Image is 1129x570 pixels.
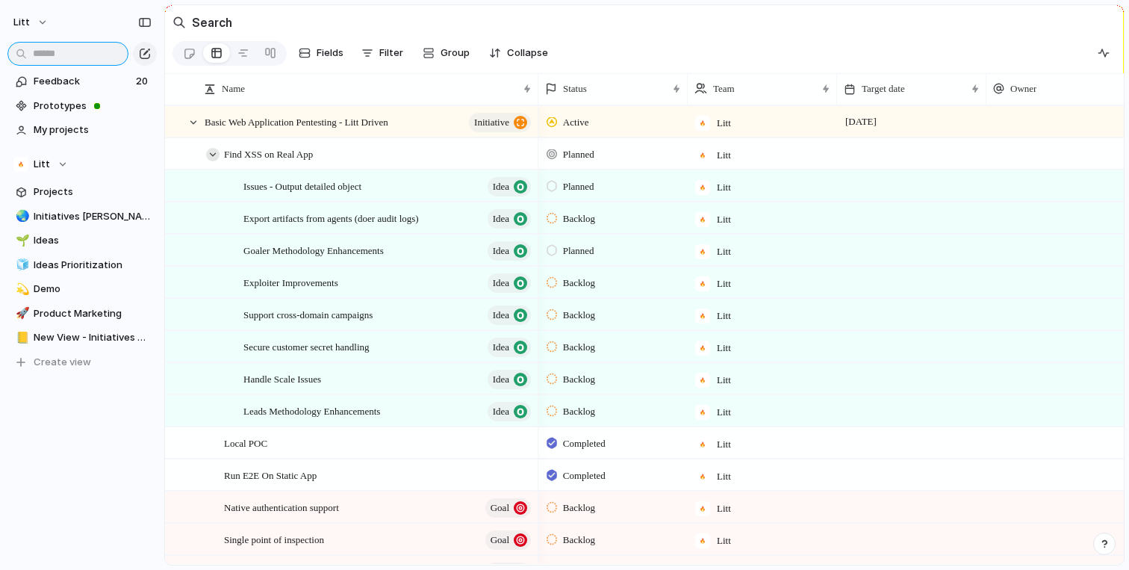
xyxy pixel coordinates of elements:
span: Handle Scale Issues [243,370,321,387]
span: Leads Methodology Enhancements [243,402,380,419]
span: Idea [493,273,509,294]
span: Goal [491,530,509,551]
button: 🌱 [13,233,28,248]
a: 🌱Ideas [7,229,157,252]
span: Litt [717,180,731,195]
a: 🧊Ideas Prioritization [7,254,157,276]
span: Ideas [34,233,152,248]
span: Litt [717,116,731,131]
span: Create view [34,355,91,370]
span: Litt [717,212,731,227]
button: Idea [488,209,531,229]
span: Goaler Methodology Enhancements [243,241,384,258]
span: Idea [493,176,509,197]
span: Projects [34,185,152,199]
span: Backlog [563,276,595,291]
button: 🧊 [13,258,28,273]
button: Create view [7,351,157,374]
span: Goal [491,498,509,518]
span: Demo [34,282,152,297]
button: Idea [488,306,531,325]
span: Ideas Prioritization [34,258,152,273]
span: Local POC [224,434,267,451]
button: Idea [488,177,531,196]
span: Litt [717,405,731,420]
span: Completed [563,436,606,451]
span: Litt [717,373,731,388]
span: Litt [717,276,731,291]
button: Collapse [483,41,554,65]
div: 📒 [16,329,26,347]
span: Exploiter Improvements [243,273,338,291]
span: Planned [563,147,594,162]
span: Planned [563,179,594,194]
span: Idea [493,401,509,422]
span: Litt [717,501,731,516]
button: Idea [488,273,531,293]
span: [DATE] [842,113,880,131]
div: 💫 [16,281,26,298]
button: initiative [469,113,531,132]
span: Secure customer secret handling [243,338,370,355]
button: Goal [485,530,531,550]
span: Idea [493,305,509,326]
a: 🚀Product Marketing [7,303,157,325]
button: Fields [293,41,349,65]
button: Idea [488,370,531,389]
span: Active [563,115,589,130]
button: 🌏 [13,209,28,224]
button: Idea [488,402,531,421]
div: 🌱 [16,232,26,250]
span: Litt [717,533,731,548]
span: Status [563,81,587,96]
span: Idea [493,241,509,261]
span: Backlog [563,372,595,387]
a: My projects [7,119,157,141]
span: New View - Initiatives and Goals [34,330,152,345]
span: Single point of inspection [224,530,324,548]
span: Owner [1010,81,1036,96]
span: Litt [34,157,50,172]
span: 20 [136,74,151,89]
span: Backlog [563,501,595,515]
span: Group [441,46,470,61]
span: Team [713,81,735,96]
span: My projects [34,123,152,137]
span: Backlog [563,211,595,226]
span: initiative [474,112,509,133]
span: Idea [493,369,509,390]
div: 🌏Initiatives [PERSON_NAME] [7,205,157,228]
span: Run E2E On Static App [224,466,317,483]
span: Collapse [507,46,548,61]
span: Backlog [563,404,595,419]
h2: Search [192,13,232,31]
span: Fields [317,46,343,61]
span: Native authentication support [224,498,339,515]
span: Litt [717,341,731,356]
button: 📒 [13,330,28,345]
span: Litt [717,469,731,484]
span: Litt [717,148,731,163]
button: Group [415,41,477,65]
button: Filter [355,41,409,65]
span: Basic Web Application Pentesting - Litt Driven [205,113,388,130]
a: Projects [7,181,157,203]
span: Product Marketing [34,306,152,321]
button: Idea [488,338,531,357]
span: Target date [862,81,905,96]
span: Name [222,81,245,96]
span: Litt [717,309,731,323]
span: Backlog [563,533,595,548]
span: Backlog [563,308,595,323]
span: Idea [493,208,509,229]
a: Feedback20 [7,70,157,93]
span: Litt [717,244,731,259]
span: Feedback [34,74,131,89]
a: 📒New View - Initiatives and Goals [7,326,157,349]
span: Planned [563,244,594,258]
button: Litt [7,10,56,34]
